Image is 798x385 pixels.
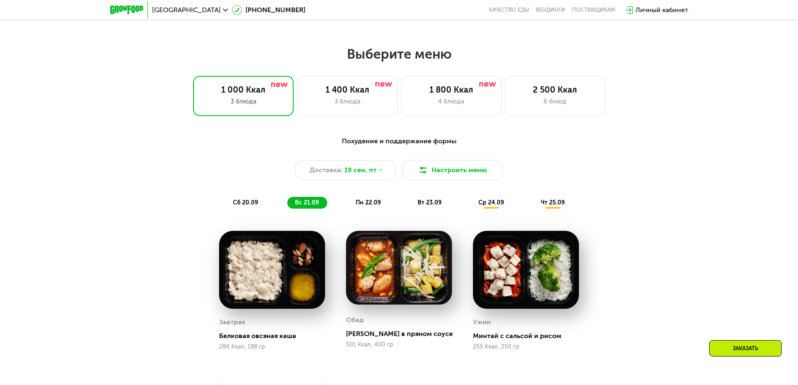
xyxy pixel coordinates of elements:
a: [PHONE_NUMBER] [232,5,305,15]
div: 1 000 Ккал [202,85,285,95]
div: Заказать [709,340,782,357]
div: 1 800 Ккал [410,85,493,95]
div: 3 блюда [306,96,389,106]
span: пн 22.09 [356,199,381,206]
span: вт 23.09 [418,199,442,206]
a: Вендинги [536,7,565,13]
div: Похудение и поддержание формы [151,136,647,147]
div: [PERSON_NAME] в пряном соусе [346,330,459,338]
span: [GEOGRAPHIC_DATA] [152,7,221,13]
div: Завтрак [219,316,245,328]
div: Личный кабинет [635,5,688,15]
div: 501 Ккал, 400 гр [346,341,452,348]
span: вс 21.09 [295,199,319,206]
div: 4 блюда [410,96,493,106]
div: поставщикам [572,7,615,13]
span: сб 20.09 [233,199,258,206]
div: Белковая овсяная каша [219,332,332,340]
div: Обед [346,314,364,326]
div: 284 Ккал, 188 гр [219,344,325,350]
a: Качество еды [489,7,529,13]
button: Настроить меню [403,160,503,180]
div: 255 Ккал, 250 гр [473,344,579,350]
span: Доставка: [310,165,343,175]
h2: Выберите меню [27,46,771,62]
span: ср 24.09 [478,199,504,206]
div: Ужин [473,316,491,328]
div: 3 блюда [202,96,285,106]
div: 2 500 Ккал [514,85,597,95]
div: Минтай с сальсой и рисом [473,332,586,340]
span: чт 25.09 [541,199,565,206]
span: 19 сен, пт [344,165,377,175]
div: 1 400 Ккал [306,85,389,95]
div: 6 блюд [514,96,597,106]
